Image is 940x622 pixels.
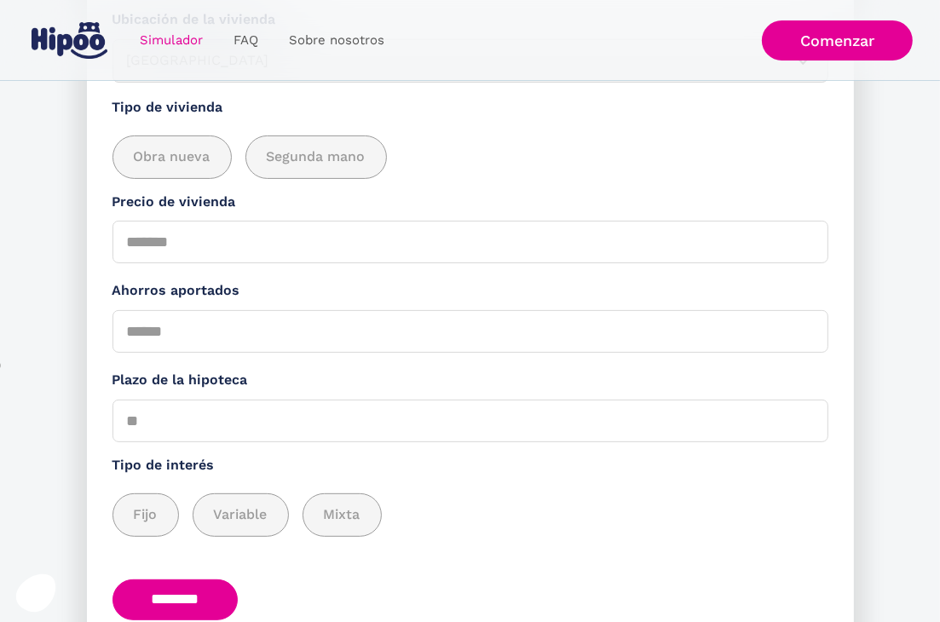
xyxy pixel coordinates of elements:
[112,192,828,213] label: Precio de vivienda
[218,24,274,57] a: FAQ
[274,24,400,57] a: Sobre nosotros
[124,24,218,57] a: Simulador
[112,280,828,302] label: Ahorros aportados
[112,135,828,179] div: add_description_here
[214,504,268,526] span: Variable
[112,455,828,476] label: Tipo de interés
[27,15,111,66] a: home
[112,97,828,118] label: Tipo de vivienda
[134,504,158,526] span: Fijo
[112,493,828,537] div: add_description_here
[267,147,366,168] span: Segunda mano
[134,147,210,168] span: Obra nueva
[324,504,360,526] span: Mixta
[762,20,913,60] a: Comenzar
[112,370,828,391] label: Plazo de la hipoteca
